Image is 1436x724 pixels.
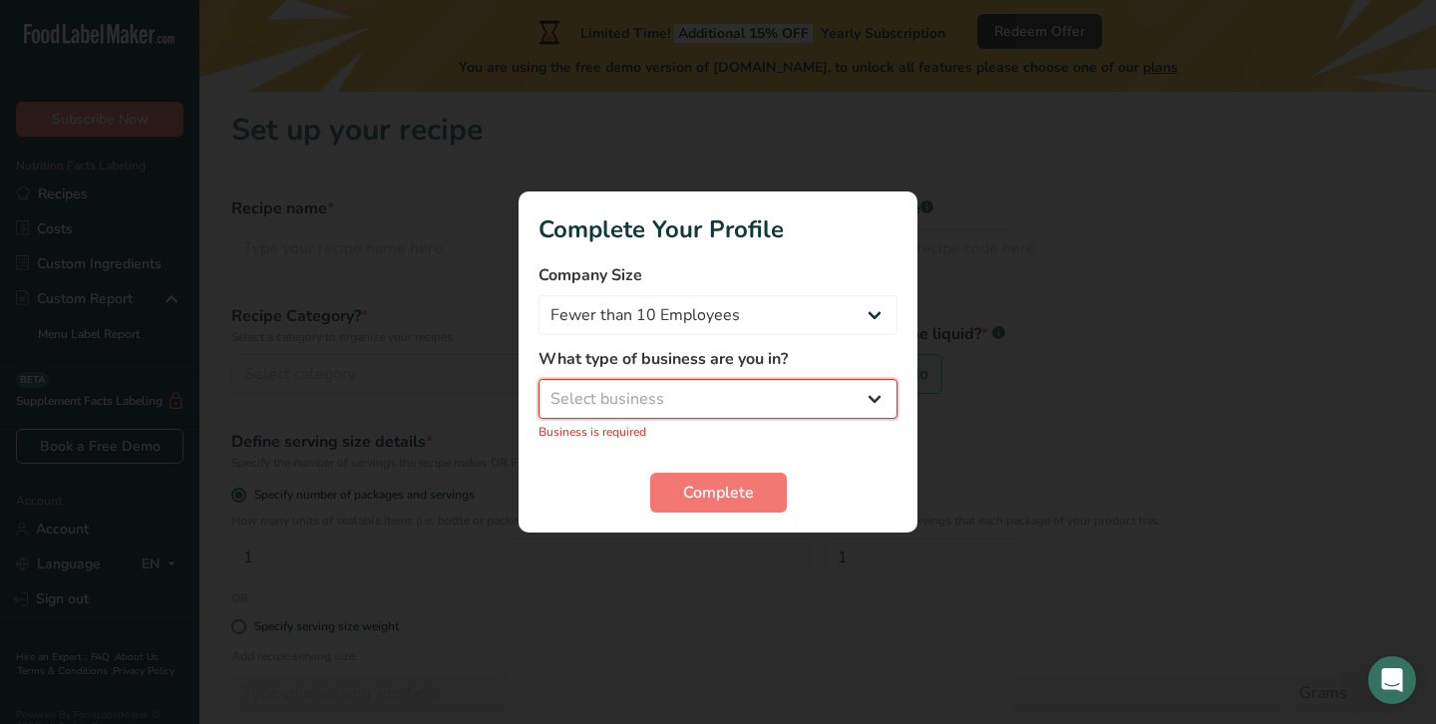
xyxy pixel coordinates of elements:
label: What type of business are you in? [538,347,897,371]
h1: Complete Your Profile [538,211,897,247]
p: Business is required [538,423,897,441]
label: Company Size [538,263,897,287]
button: Complete [650,473,787,513]
div: Open Intercom Messenger [1368,656,1416,704]
span: Complete [683,481,754,505]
